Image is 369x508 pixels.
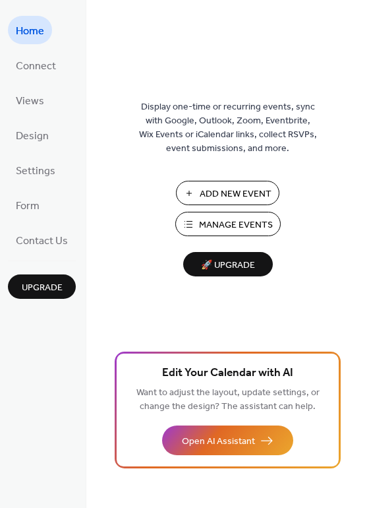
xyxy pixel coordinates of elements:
[162,426,293,455] button: Open AI Assistant
[16,196,40,216] span: Form
[176,181,279,205] button: Add New Event
[8,191,47,219] a: Form
[175,212,281,236] button: Manage Events
[16,21,44,42] span: Home
[8,86,52,114] a: Views
[191,257,265,274] span: 🚀 Upgrade
[8,156,63,184] a: Settings
[139,100,317,156] span: Display one-time or recurring events, sync with Google, Outlook, Zoom, Eventbrite, Wix Events or ...
[16,161,55,181] span: Settings
[16,126,49,146] span: Design
[199,218,273,232] span: Manage Events
[162,364,293,383] span: Edit Your Calendar with AI
[136,384,320,416] span: Want to adjust the layout, update settings, or change the design? The assistant can help.
[8,274,76,299] button: Upgrade
[8,51,64,79] a: Connect
[16,231,68,251] span: Contact Us
[16,91,44,111] span: Views
[22,281,63,295] span: Upgrade
[8,121,57,149] a: Design
[182,435,255,449] span: Open AI Assistant
[183,252,273,276] button: 🚀 Upgrade
[16,56,56,77] span: Connect
[200,187,271,201] span: Add New Event
[8,16,52,44] a: Home
[8,226,76,254] a: Contact Us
